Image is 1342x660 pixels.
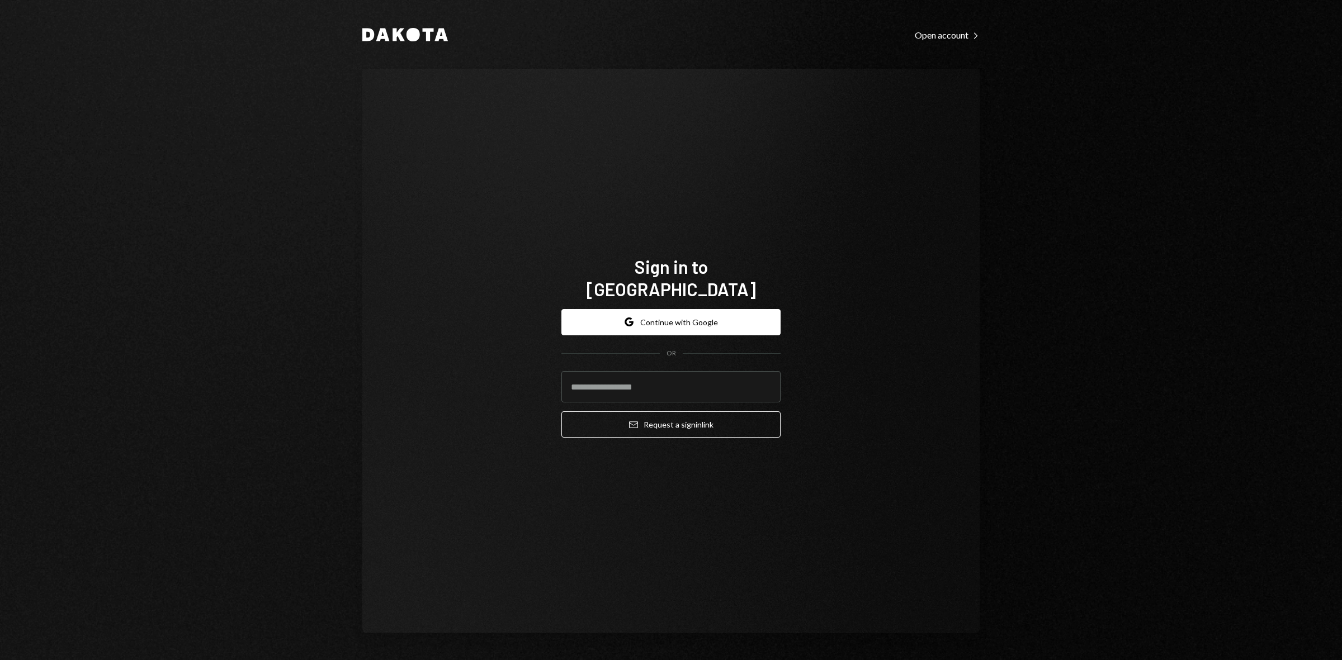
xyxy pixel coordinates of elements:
button: Continue with Google [561,309,781,335]
div: Open account [915,30,980,41]
button: Request a signinlink [561,411,781,438]
h1: Sign in to [GEOGRAPHIC_DATA] [561,255,781,300]
a: Open account [915,29,980,41]
div: OR [667,349,676,358]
